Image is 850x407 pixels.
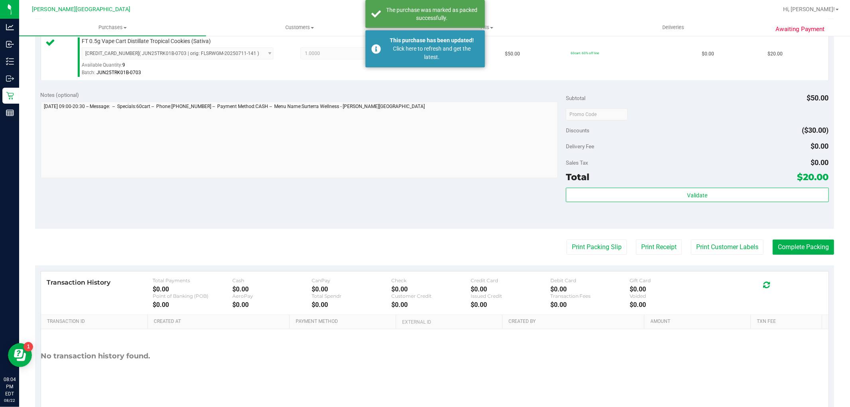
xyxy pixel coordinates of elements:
[811,142,829,150] span: $0.00
[393,19,580,36] a: Tills
[775,25,824,34] span: Awaiting Payment
[566,108,628,120] input: Promo Code
[566,123,589,138] span: Discounts
[630,293,709,299] div: Voided
[580,19,767,36] a: Deliveries
[783,6,835,12] span: Hi, [PERSON_NAME]!
[6,57,14,65] inline-svg: Inventory
[566,159,588,166] span: Sales Tax
[687,192,707,199] span: Validate
[505,50,520,58] span: $50.00
[6,92,14,100] inline-svg: Retail
[4,376,16,397] p: 08:04 PM EDT
[768,50,783,58] span: $20.00
[385,36,479,45] div: This purchase has been updated!
[6,75,14,83] inline-svg: Outbound
[232,293,312,299] div: AeroPay
[651,319,748,325] a: Amount
[24,342,33,352] iframe: Resource center unread badge
[41,92,79,98] span: Notes (optional)
[153,301,232,309] div: $0.00
[19,19,206,36] a: Purchases
[6,23,14,31] inline-svg: Analytics
[8,343,32,367] iframe: Resource center
[82,59,283,75] div: Available Quantity:
[797,171,829,183] span: $20.00
[811,158,829,167] span: $0.00
[471,277,550,283] div: Credit Card
[567,240,627,255] button: Print Packing Slip
[47,319,145,325] a: Transaction ID
[471,293,550,299] div: Issued Credit
[296,319,393,325] a: Payment Method
[773,240,834,255] button: Complete Packing
[391,293,471,299] div: Customer Credit
[96,70,141,75] span: JUN25TRK01B-0703
[630,301,709,309] div: $0.00
[566,143,594,149] span: Delivery Fee
[508,319,641,325] a: Created By
[122,62,125,68] span: 9
[41,329,151,383] div: No transaction history found.
[702,50,714,58] span: $0.00
[232,301,312,309] div: $0.00
[396,315,502,329] th: External ID
[312,277,391,283] div: CanPay
[312,301,391,309] div: $0.00
[391,285,471,293] div: $0.00
[153,285,232,293] div: $0.00
[312,293,391,299] div: Total Spendr
[471,285,550,293] div: $0.00
[6,109,14,117] inline-svg: Reports
[566,188,828,202] button: Validate
[391,301,471,309] div: $0.00
[6,40,14,48] inline-svg: Inbound
[393,24,579,31] span: Tills
[566,95,585,101] span: Subtotal
[566,171,589,183] span: Total
[153,293,232,299] div: Point of Banking (POB)
[550,293,630,299] div: Transaction Fees
[471,301,550,309] div: $0.00
[802,126,829,134] span: ($30.00)
[154,319,287,325] a: Created At
[571,51,599,55] span: 60cart: 60% off line
[206,24,393,31] span: Customers
[32,6,131,13] span: [PERSON_NAME][GEOGRAPHIC_DATA]
[4,397,16,403] p: 08/22
[691,240,764,255] button: Print Customer Labels
[757,319,819,325] a: Txn Fee
[312,285,391,293] div: $0.00
[652,24,695,31] span: Deliveries
[206,19,393,36] a: Customers
[153,277,232,283] div: Total Payments
[391,277,471,283] div: Check
[550,285,630,293] div: $0.00
[385,45,479,61] div: Click here to refresh and get the latest.
[636,240,682,255] button: Print Receipt
[807,94,829,102] span: $50.00
[232,285,312,293] div: $0.00
[232,277,312,283] div: Cash
[550,277,630,283] div: Debit Card
[630,277,709,283] div: Gift Card
[385,6,479,22] div: The purchase was marked as packed successfully.
[82,37,211,45] span: FT 0.5g Vape Cart Distillate Tropical Cookies (Sativa)
[82,70,95,75] span: Batch:
[19,24,206,31] span: Purchases
[630,285,709,293] div: $0.00
[550,301,630,309] div: $0.00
